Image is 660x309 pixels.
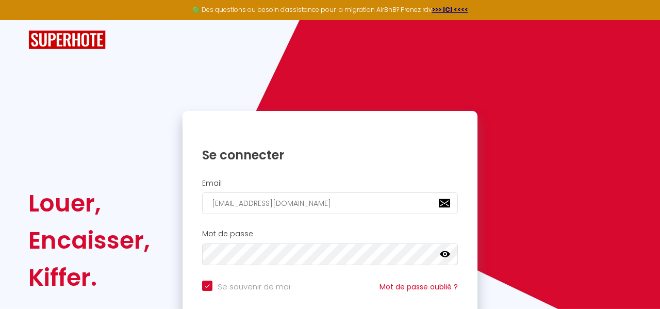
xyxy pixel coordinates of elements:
input: Ton Email [202,192,458,214]
h2: Email [202,179,458,188]
div: Kiffer. [28,259,150,296]
div: Louer, [28,185,150,222]
h2: Mot de passe [202,230,458,238]
img: SuperHote logo [28,30,106,50]
a: >>> ICI <<<< [432,5,468,14]
a: Mot de passe oublié ? [379,282,458,292]
div: Encaisser, [28,222,150,259]
h1: Se connecter [202,147,458,163]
